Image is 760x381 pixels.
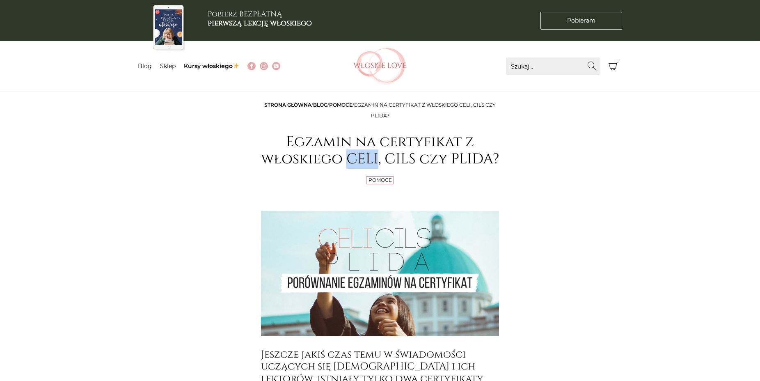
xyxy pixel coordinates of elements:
[264,102,311,108] a: Strona główna
[353,48,407,85] img: Włoskielove
[160,62,176,70] a: Sklep
[506,57,600,75] input: Szukaj...
[233,63,239,69] img: ✨
[369,177,392,183] a: Pomoce
[540,12,622,30] a: Pobieram
[329,102,353,108] a: Pomoce
[138,62,152,70] a: Blog
[208,10,312,28] h3: Pobierz BEZPŁATNĄ
[604,57,622,75] button: Koszyk
[354,102,496,119] span: Egzamin na certyfikat z włoskiego CELI, CILS czy PLIDA?
[261,133,499,168] h1: Egzamin na certyfikat z włoskiego CELI, CILS czy PLIDA?
[567,16,595,25] span: Pobieram
[184,62,239,70] a: Kursy włoskiego
[264,102,496,119] span: / / /
[208,18,312,28] b: pierwszą lekcję włoskiego
[313,102,327,108] a: Blog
